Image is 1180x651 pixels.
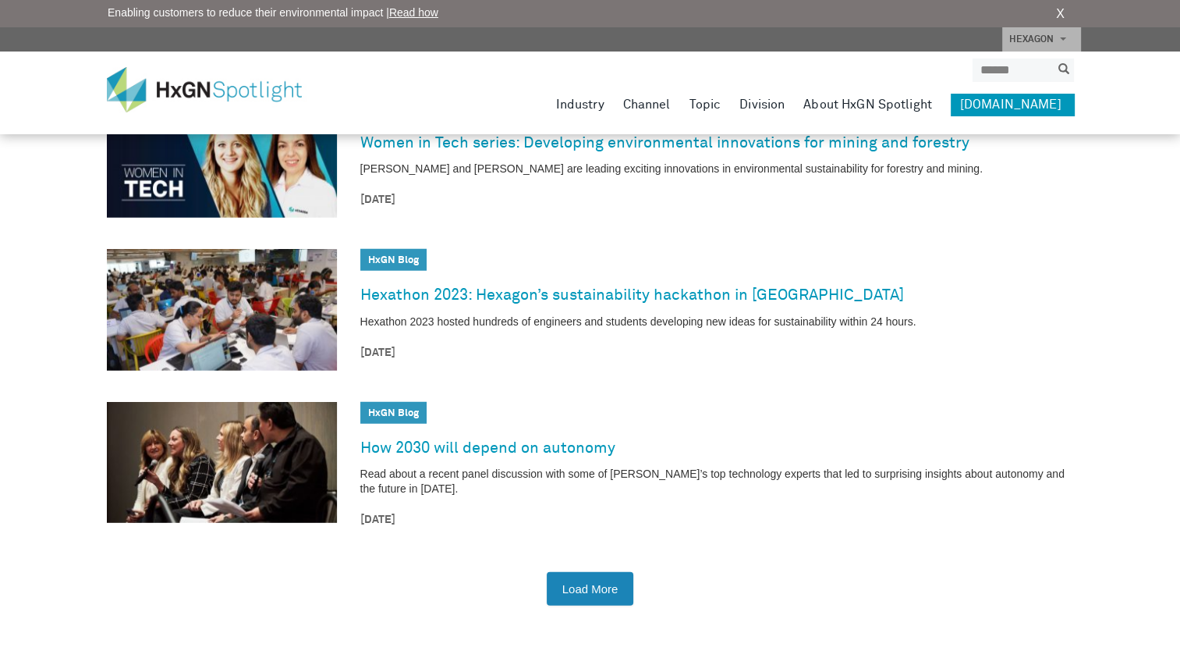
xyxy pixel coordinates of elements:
[360,130,969,155] a: Women in Tech series: Developing environmental innovations for mining and forestry
[107,67,325,112] img: HxGN Spotlight
[107,402,337,523] img: How 2030 will depend on autonomy
[360,512,1074,528] time: [DATE]
[107,97,337,218] img: Women in Tech series: Developing environmental innovations for mining and forestry
[360,162,1074,176] p: [PERSON_NAME] and [PERSON_NAME] are leading exciting innovations in environmental sustainability ...
[1002,27,1081,52] a: HEXAGON
[623,94,671,116] a: Channel
[360,345,1074,361] time: [DATE]
[389,6,438,19] a: Read how
[803,94,932,116] a: About HxGN Spotlight
[108,5,438,21] span: Enabling customers to reduce their environmental impact |
[360,315,1074,329] p: Hexathon 2023 hosted hundreds of engineers and students developing new ideas for sustainability w...
[107,249,337,370] img: Hexathon 2023: Hexagon’s sustainability hackathon in India
[360,436,615,461] a: How 2030 will depend on autonomy
[689,94,721,116] a: Topic
[360,283,904,308] a: Hexathon 2023: Hexagon’s sustainability hackathon in [GEOGRAPHIC_DATA]
[360,192,1074,208] time: [DATE]
[951,94,1074,116] a: [DOMAIN_NAME]
[739,94,785,116] a: Division
[360,467,1074,496] p: Read about a recent panel discussion with some of [PERSON_NAME]’s top technology experts that led...
[368,255,419,265] a: HxGN Blog
[368,408,419,418] a: HxGN Blog
[556,94,604,116] a: Industry
[547,572,634,606] button: Load More
[1056,5,1065,23] a: X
